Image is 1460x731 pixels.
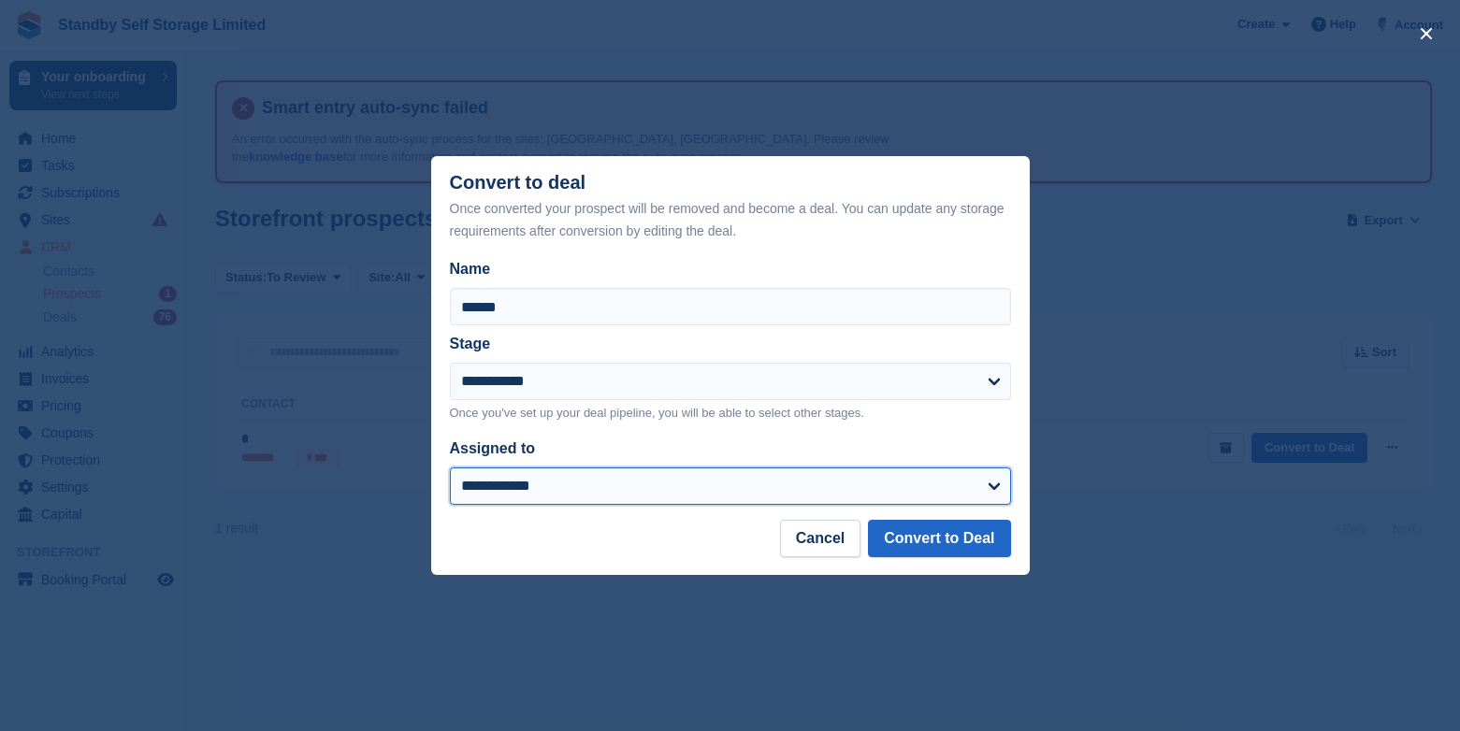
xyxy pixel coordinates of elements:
[450,336,491,351] label: Stage
[450,440,536,456] label: Assigned to
[1411,19,1441,49] button: close
[450,258,1011,280] label: Name
[450,404,1011,423] p: Once you've set up your deal pipeline, you will be able to select other stages.
[450,197,1011,242] div: Once converted your prospect will be removed and become a deal. You can update any storage requir...
[868,520,1010,557] button: Convert to Deal
[780,520,860,557] button: Cancel
[450,172,1011,242] div: Convert to deal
